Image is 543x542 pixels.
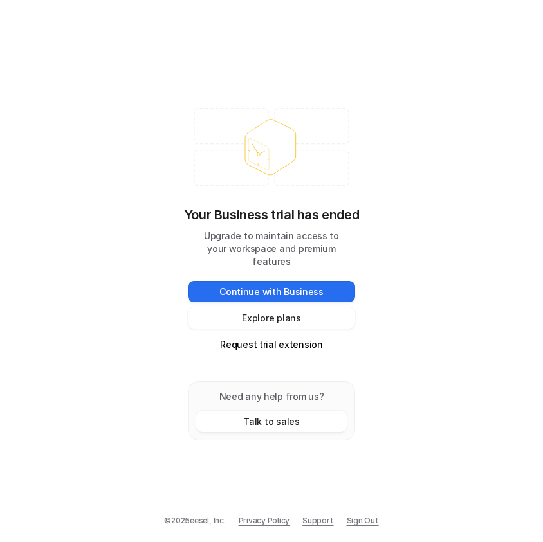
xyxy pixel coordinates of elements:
a: Sign Out [347,515,379,527]
p: Need any help from us? [196,390,347,403]
button: Continue with Business [188,281,355,302]
p: Your Business trial has ended [184,205,359,224]
button: Talk to sales [196,411,347,432]
span: Support [302,515,333,527]
p: © 2025 eesel, Inc. [164,515,225,527]
button: Request trial extension [188,334,355,355]
button: Explore plans [188,307,355,329]
a: Privacy Policy [239,515,290,527]
p: Upgrade to maintain access to your workspace and premium features [188,230,355,268]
